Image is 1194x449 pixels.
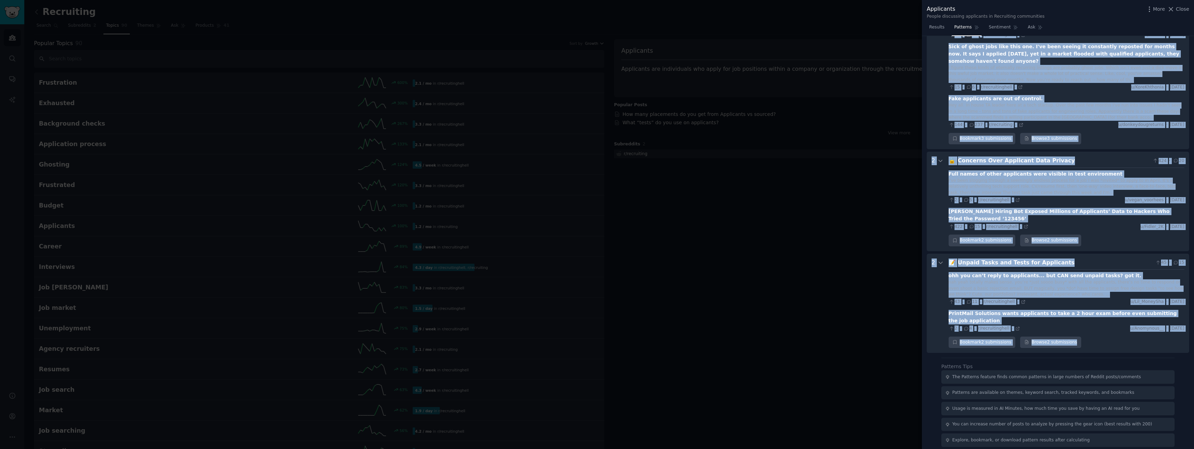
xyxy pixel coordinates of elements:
span: 43 [949,299,960,305]
span: · [1169,158,1170,164]
span: u/Lil_MoneySha [1130,299,1163,305]
div: I figure these kinds of eternally recurring listings are probably ghost jobs. Which isn't even ju... [949,65,1184,83]
span: · [1166,197,1168,203]
div: nah yeah totally makes sense. you’re *just soooo busy* with all the applicants, there’s no time t... [949,279,1184,298]
span: · [962,299,964,304]
a: Ask [1025,22,1045,36]
span: · [1020,224,1021,229]
span: 🔒 [949,157,956,164]
span: [DATE] [1170,84,1184,91]
a: Patterns [952,22,981,36]
div: 2 [932,156,935,246]
div: Bookmark 3 submissions [949,133,1016,145]
a: Browse2 submissions [1020,235,1081,246]
span: 424 [1152,158,1167,164]
span: r/recruitinghell [978,326,1009,331]
div: You can increase number of posts to analyze by pressing the gear icon (best results with 200) [952,421,1152,427]
span: 20 [1173,158,1184,164]
span: Close [1176,6,1189,13]
div: The Patterns feature finds common patterns in large numbers of Reddit posts/comments [952,374,1141,380]
span: r/recruitinghell [986,224,1017,229]
span: · [962,85,964,90]
span: 144 [949,122,963,128]
div: [PERSON_NAME] Hiring Bot Exposed Millions of Applicants’ Data to Hackers Who Tried the Password ‘... [949,208,1184,222]
span: · [960,326,961,331]
button: Close [1167,6,1189,13]
span: · [1012,197,1013,202]
label: Patterns Tips [941,364,973,369]
span: · [1166,325,1168,332]
button: Bookmark3 submissions [949,133,1016,145]
span: 11 [966,299,977,305]
a: Browse2 submissions [1020,337,1081,348]
span: u/donkeydougreturns [1118,122,1164,128]
span: r/recruitinghell [981,85,1012,90]
span: · [1017,299,1018,304]
span: · [985,122,986,127]
span: Ask [1028,24,1035,31]
span: 237 [969,122,983,128]
span: · [965,122,966,127]
div: Applicants [927,5,1045,14]
span: · [1015,122,1016,127]
span: · [974,197,975,202]
div: Bookmark 2 submissions [949,235,1016,246]
a: Sentiment [986,22,1020,36]
div: Patterns are available on themes, keyword search, tracked keywords, and bookmarks [952,390,1134,396]
span: 5 [963,197,972,203]
span: 4 [963,325,972,332]
span: [DATE] [1170,299,1184,305]
span: [DATE] [1170,122,1184,128]
button: Bookmark2 submissions [949,235,1016,246]
span: r/recruitinghell [978,197,1009,202]
div: Sick of ghost jobs like this one. I've been seeing it constantly reposted for months now. It says... [949,43,1184,65]
span: Patterns [954,24,972,31]
span: · [1166,122,1168,128]
div: 2 [932,259,935,348]
div: Hey all. In house TA leader here at a tech startup. Over the past few months I've run into issues... [949,102,1184,121]
span: 422 [949,224,963,230]
a: Results [927,22,947,36]
span: · [1012,326,1013,331]
div: Explore, bookmark, or download pattern results after calculating [952,437,1090,443]
span: 15 [1173,260,1184,266]
div: Bookmark 2 submissions [949,337,1016,348]
div: People discussing applicants in Recruiting communities [927,14,1045,20]
span: · [960,197,961,202]
button: Bookmark2 submissions [949,337,1016,348]
div: Full names of other applicants were visible in test environment [949,170,1122,178]
span: 6 [966,84,975,91]
span: [DATE] [1170,325,1184,332]
span: · [974,326,975,331]
span: r/recruitinghell [983,299,1015,304]
span: Results [929,24,944,31]
span: · [1169,260,1170,266]
span: · [1166,224,1168,230]
span: u/KoreKhthonia [1131,84,1164,91]
span: [DATE] [1170,224,1184,230]
span: 15 [949,84,960,91]
span: r/recruiting [989,122,1012,127]
a: Browse3 submissions [1020,133,1081,145]
div: I've been slogging through a seemingly endless process for a job I was *invited* to apply to in A... [949,178,1184,196]
span: · [1015,85,1016,90]
span: 📝 [949,259,956,266]
span: 2 [949,325,957,332]
div: ohh you can’t reply to applicants... but CAN send unpaid tasks? got it. [949,272,1142,279]
span: · [983,224,984,229]
span: · [1166,299,1168,305]
span: Sentiment [989,24,1011,31]
span: · [965,224,966,229]
span: More [1153,6,1165,13]
span: · [980,299,981,304]
span: · [1166,84,1168,91]
span: · [977,85,978,90]
span: 15 [969,224,980,230]
span: u/Fidler_2K [1141,224,1164,230]
div: Concerns Over Applicant Data Privacy [958,156,1150,165]
button: More [1146,6,1165,13]
div: Usage is measured in AI Minutes, how much time you save by having an AI read for you [952,406,1140,412]
div: PrintMail Solutions wants applicants to take a 2 hour exam before even submitting the job applica... [949,310,1184,324]
span: u/vegan_voorhees [1125,197,1164,203]
div: Unpaid Tasks and Tests for Applicants [958,259,1153,267]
